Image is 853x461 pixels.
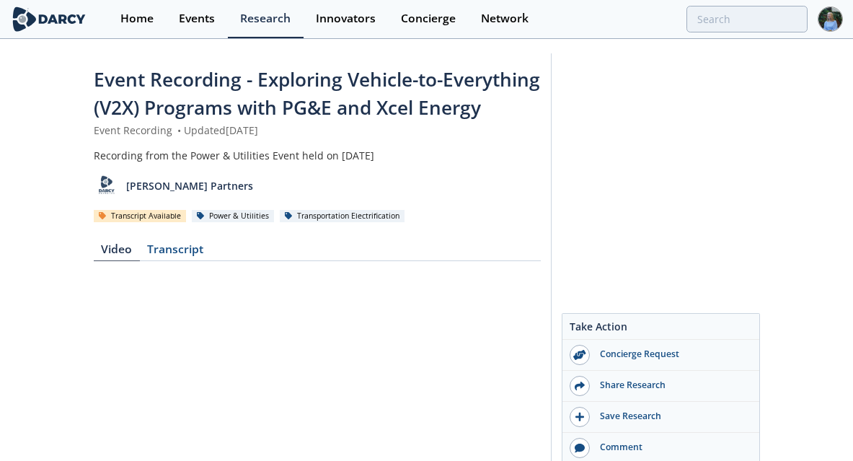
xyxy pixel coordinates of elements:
input: Advanced Search [686,6,808,32]
iframe: chat widget [792,403,839,447]
div: Save Research [590,410,751,423]
span: Event Recording - Exploring Vehicle-to-Everything (V2X) Programs with PG&E and Xcel Energy [94,66,540,120]
div: Recording from the Power & Utilities Event held on [DATE] [94,148,541,163]
div: Share Research [590,379,751,392]
div: Innovators [316,13,376,25]
div: Event Recording Updated [DATE] [94,123,541,138]
img: logo-wide.svg [10,6,88,32]
div: Events [179,13,215,25]
div: Transcript [140,244,211,261]
div: Research [240,13,291,25]
div: Network [481,13,529,25]
div: Comment [590,441,751,454]
img: Profile [818,6,843,32]
span: • [175,123,184,137]
div: Home [120,13,154,25]
div: Video [94,244,140,261]
div: Concierge [401,13,456,25]
div: Transportation Electrification [280,210,405,223]
p: [PERSON_NAME] Partners [126,178,253,193]
div: Transcript Available [94,210,187,223]
div: Concierge Request [590,348,751,361]
div: Take Action [562,319,759,340]
div: Power & Utilities [192,210,275,223]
